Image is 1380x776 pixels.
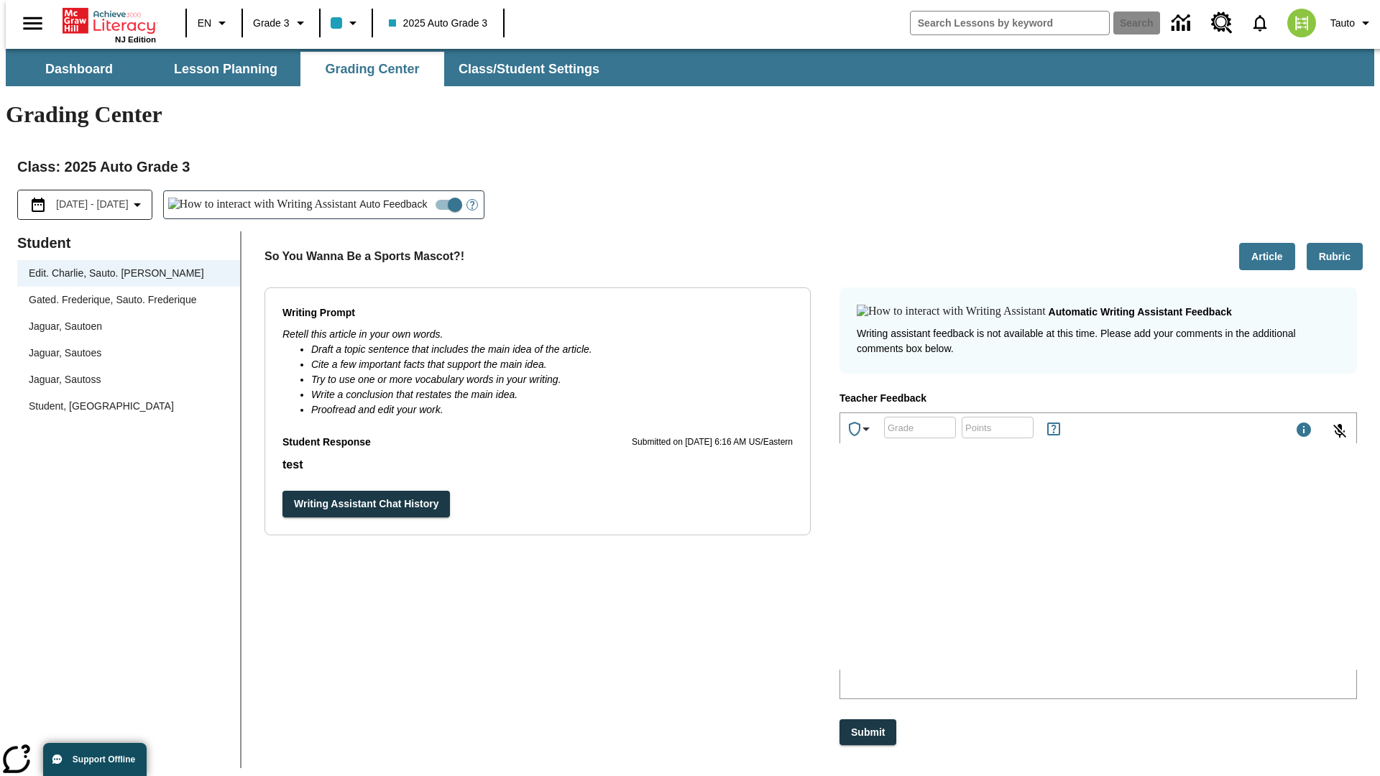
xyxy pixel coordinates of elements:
[1279,4,1325,42] button: Select a new avatar
[253,16,290,31] span: Grade 3
[17,260,240,287] div: Edit. Charlie, Sauto. [PERSON_NAME]
[359,197,427,212] span: Auto Feedback
[6,101,1374,128] h1: Grading Center
[282,491,450,517] button: Writing Assistant Chat History
[459,61,599,78] span: Class/Student Settings
[29,346,101,361] div: Jaguar, Sautoes
[11,2,54,45] button: Open side menu
[29,319,102,334] div: Jaguar, Sautoen
[325,61,419,78] span: Grading Center
[911,11,1109,34] input: search field
[6,49,1374,86] div: SubNavbar
[1049,305,1232,320] p: Automatic writing assistant feedback
[56,197,129,212] span: [DATE] - [DATE]
[43,743,147,776] button: Support Offline
[17,155,1363,178] h2: Class : 2025 Auto Grade 3
[1307,243,1363,271] button: Rubric, Will open in new tab
[311,387,793,402] li: Write a conclusion that restates the main idea.
[311,357,793,372] li: Cite a few important facts that support the main idea.
[884,409,956,447] input: Grade: Letters, numbers, %, + and - are allowed.
[1295,421,1312,441] div: Maximum 1000 characters Press Escape to exit toolbar and use left and right arrow keys to access ...
[1322,414,1357,448] button: Click to activate and allow voice recognition
[962,409,1034,447] input: Points: Must be equal to or less than 25.
[45,61,113,78] span: Dashboard
[962,417,1034,438] div: Points: Must be equal to or less than 25.
[389,16,488,31] span: 2025 Auto Grade 3
[29,292,196,308] div: Gated. Frederique, Sauto. Frederique
[282,456,793,474] p: test
[461,191,484,218] button: Open Help for Writing Assistant
[17,340,240,366] div: Jaguar, Sautoes
[632,435,793,450] p: Submitted on [DATE] 6:16 AM US/Eastern
[17,231,240,254] p: Student
[282,327,793,342] p: Retell this article in your own words.
[839,719,896,746] button: Submit
[282,435,371,451] p: Student Response
[63,5,156,44] div: Home
[311,342,793,357] li: Draft a topic sentence that includes the main idea of the article.
[884,417,956,438] div: Grade: Letters, numbers, %, + and - are allowed.
[282,456,793,474] p: Student Response
[300,52,444,86] button: Grading Center
[247,10,315,36] button: Grade: Grade 3, Select a grade
[1202,4,1241,42] a: Resource Center, Will open in new tab
[17,366,240,393] div: Jaguar, Sautoss
[1325,10,1380,36] button: Profile/Settings
[154,52,298,86] button: Lesson Planning
[29,266,204,281] div: Edit. Charlie, Sauto. [PERSON_NAME]
[17,393,240,420] div: Student, [GEOGRAPHIC_DATA]
[198,16,211,31] span: EN
[63,6,156,35] a: Home
[311,372,793,387] li: Try to use one or more vocabulary words in your writing.
[1239,243,1295,271] button: Article, Will open in new tab
[17,313,240,340] div: Jaguar, Sautoen
[115,35,156,44] span: NJ Edition
[311,402,793,417] li: Proofread and edit your work.
[73,754,135,765] span: Support Offline
[1287,9,1316,37] img: avatar image
[1241,4,1279,42] a: Notifications
[1163,4,1202,43] a: Data Center
[857,305,1046,319] img: How to interact with Writing Assistant
[7,52,151,86] button: Dashboard
[839,391,1357,407] p: Teacher Feedback
[129,196,146,213] svg: Collapse Date Range Filter
[17,287,240,313] div: Gated. Frederique, Sauto. Frederique
[168,198,357,212] img: How to interact with Writing Assistant
[1039,415,1068,443] button: Rules for Earning Points and Achievements, Will open in new tab
[29,399,174,414] div: Student, [GEOGRAPHIC_DATA]
[857,326,1340,356] p: Writing assistant feedback is not available at this time. Please add your comments in the additio...
[264,248,464,265] p: So You Wanna Be a Sports Mascot?!
[282,305,793,321] p: Writing Prompt
[6,52,612,86] div: SubNavbar
[840,415,880,443] button: Achievements
[325,10,367,36] button: Class color is light blue. Change class color
[174,61,277,78] span: Lesson Planning
[24,196,146,213] button: Select the date range menu item
[1330,16,1355,31] span: Tauto
[191,10,237,36] button: Language: EN, Select a language
[447,52,611,86] button: Class/Student Settings
[29,372,101,387] div: Jaguar, Sautoss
